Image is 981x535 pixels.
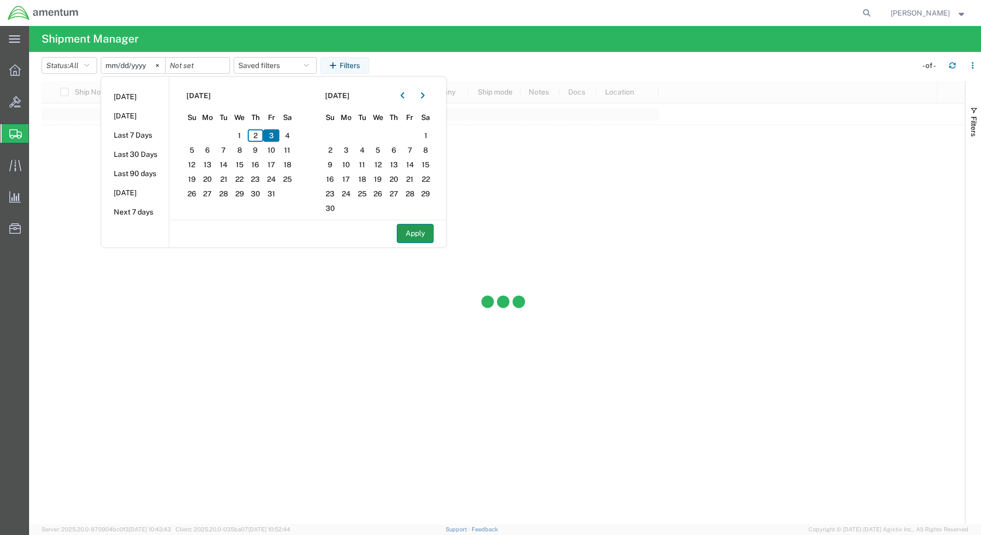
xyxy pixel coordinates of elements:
[322,173,339,185] span: 16
[402,188,418,200] span: 28
[101,145,169,164] li: Last 30 Days
[7,5,79,21] img: logo
[248,129,264,142] span: 2
[386,188,402,200] span: 27
[232,158,248,171] span: 15
[322,202,339,215] span: 30
[248,158,264,171] span: 16
[263,112,279,123] span: Fr
[970,116,978,137] span: Filters
[402,112,418,123] span: Fr
[320,57,369,74] button: Filters
[386,112,402,123] span: Th
[322,188,339,200] span: 23
[263,144,279,156] span: 10
[338,144,354,156] span: 3
[263,129,279,142] span: 3
[166,58,230,73] input: Not set
[216,188,232,200] span: 28
[338,158,354,171] span: 10
[370,173,386,185] span: 19
[101,58,165,73] input: Not set
[386,158,402,171] span: 13
[279,144,295,156] span: 11
[418,188,434,200] span: 29
[263,173,279,185] span: 24
[890,7,967,19] button: [PERSON_NAME]
[338,188,354,200] span: 24
[232,112,248,123] span: We
[42,57,97,74] button: Status:All
[418,129,434,142] span: 1
[216,158,232,171] span: 14
[279,158,295,171] span: 18
[200,112,216,123] span: Mo
[386,173,402,185] span: 20
[338,112,354,123] span: Mo
[418,158,434,171] span: 15
[263,188,279,200] span: 31
[370,112,386,123] span: We
[101,203,169,222] li: Next 7 days
[232,188,248,200] span: 29
[101,183,169,203] li: [DATE]
[101,87,169,106] li: [DATE]
[248,188,264,200] span: 30
[248,173,264,185] span: 23
[200,144,216,156] span: 6
[101,126,169,145] li: Last 7 Days
[248,112,264,123] span: Th
[418,144,434,156] span: 8
[322,112,339,123] span: Su
[200,188,216,200] span: 27
[184,112,200,123] span: Su
[418,112,434,123] span: Sa
[176,526,290,532] span: Client: 2025.20.0-035ba07
[922,60,940,71] div: - of -
[809,525,969,534] span: Copyright © [DATE]-[DATE] Agistix Inc., All Rights Reserved
[232,129,248,142] span: 1
[101,164,169,183] li: Last 90 days
[402,158,418,171] span: 14
[234,57,317,74] button: Saved filters
[370,188,386,200] span: 26
[354,144,370,156] span: 4
[472,526,498,532] a: Feedback
[263,158,279,171] span: 17
[184,158,200,171] span: 12
[397,224,434,243] button: Apply
[386,144,402,156] span: 6
[42,526,171,532] span: Server: 2025.20.0-970904bc0f3
[184,144,200,156] span: 5
[402,144,418,156] span: 7
[370,144,386,156] span: 5
[354,173,370,185] span: 18
[129,526,171,532] span: [DATE] 10:43:43
[891,7,950,19] span: Paul Usma
[418,173,434,185] span: 22
[402,173,418,185] span: 21
[216,112,232,123] span: Tu
[216,144,232,156] span: 7
[216,173,232,185] span: 21
[69,61,78,70] span: All
[354,112,370,123] span: Tu
[279,112,295,123] span: Sa
[248,526,290,532] span: [DATE] 10:52:44
[248,144,264,156] span: 9
[279,173,295,185] span: 25
[200,173,216,185] span: 20
[325,90,350,101] span: [DATE]
[232,173,248,185] span: 22
[184,173,200,185] span: 19
[279,129,295,142] span: 4
[354,158,370,171] span: 11
[232,144,248,156] span: 8
[370,158,386,171] span: 12
[338,173,354,185] span: 17
[446,526,472,532] a: Support
[322,158,339,171] span: 9
[186,90,211,101] span: [DATE]
[42,26,139,52] h4: Shipment Manager
[200,158,216,171] span: 13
